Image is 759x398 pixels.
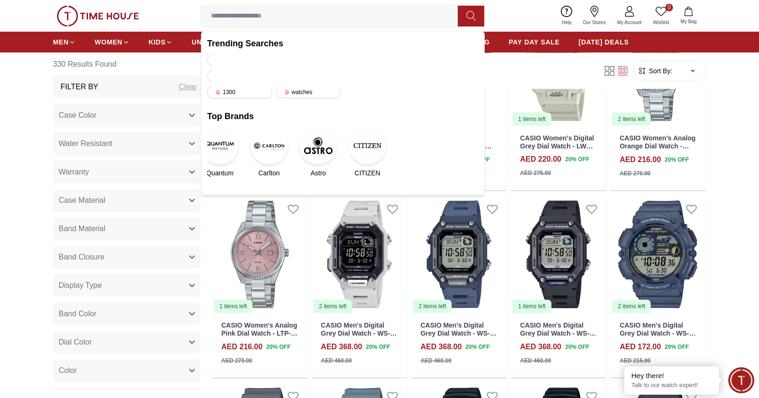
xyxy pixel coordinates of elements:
a: MEN [53,34,76,51]
div: 1 items left [214,300,253,313]
span: 20 % OFF [665,156,689,164]
span: PAY DAY SALE [509,37,560,47]
div: Police [207,54,272,66]
a: CASIO Men's Digital Grey Dial Watch - WS-B1000-2AVDF2 items left [411,195,506,314]
img: ... [57,6,139,26]
button: Band Color [53,303,201,325]
button: Band Material [53,217,201,240]
span: KIDS [148,37,166,47]
button: Warranty [53,161,201,183]
span: Wishlist [649,19,673,26]
span: CITIZEN [355,168,380,178]
span: Our Stores [579,19,610,26]
div: AED 270.00 [221,356,252,365]
h4: AED 172.00 [619,341,661,353]
img: CASIO Men's Digital Grey Dial Watch - WS-B1000-8BVDF [312,195,407,314]
h4: AED 368.00 [321,341,362,353]
h4: AED 220.00 [520,154,561,165]
span: Color [59,365,77,376]
a: UNISEX [192,34,225,51]
a: CASIO Women's Analog Pink Dial Watch - LTP-1302DD-4A1VDF1 items left [212,195,307,314]
div: Hey there! [631,371,712,381]
a: CITIZENCITIZEN [355,127,380,178]
div: AED 460.00 [520,356,551,365]
div: Watch [207,70,272,82]
div: AED 275.00 [520,169,551,177]
div: 2 items left [314,300,352,313]
span: 0 [665,4,673,11]
div: AED 460.00 [321,356,352,365]
img: CASIO Men's Digital Grey Dial Watch - WS-B1000-1AVDF [511,195,606,314]
span: Astro [311,168,326,178]
span: [DATE] DEALS [579,37,629,47]
span: 20 % OFF [665,343,689,351]
span: 20 % OFF [465,343,489,351]
span: WOMEN [95,37,122,47]
a: QuantumQuantum [207,127,233,178]
span: My Bag [677,18,700,25]
a: CarltonCarlton [256,127,282,178]
span: 20 % OFF [366,343,390,351]
img: CITIZEN [349,127,386,164]
button: My Bag [675,5,702,27]
span: Case Color [59,110,96,121]
span: MEN [53,37,69,47]
button: Water Resistant [53,132,201,155]
button: Band Closure [53,246,201,268]
a: CASIO Men's Digital Grey Dial Watch - WS-B1000-1AVDF1 items left [511,195,606,314]
span: Quantum [206,168,234,178]
h6: 330 Results Found [53,53,204,76]
div: Clear [179,81,197,93]
a: 0Wishlist [647,4,675,28]
a: CASIO Men's Digital Grey Dial Watch - WS-B1000-2AVDF [420,321,497,345]
div: watches [276,86,341,98]
div: Chat Widget [728,367,754,393]
button: Sort By: [637,66,672,76]
h4: AED 216.00 [619,154,661,165]
a: PAY DAY SALE [509,34,560,51]
span: Help [558,19,576,26]
span: Water Resistant [59,138,112,149]
span: Band Closure [59,251,105,263]
button: Display Type [53,274,201,297]
span: Band Material [59,223,105,234]
a: CASIO Women's Digital Grey Dial Watch - LWS-2200H-8AVDF [520,134,594,158]
div: 1 items left [513,112,551,126]
img: CASIO Women's Analog Pink Dial Watch - LTP-1302DD-4A1VDF [212,195,307,314]
button: Case Color [53,104,201,127]
div: 2 items left [413,300,452,313]
span: 20 % OFF [266,343,290,351]
div: AED 460.00 [420,356,451,365]
div: AED 215.00 [619,356,650,365]
div: 2 items left [612,112,651,126]
span: 20 % OFF [565,155,589,164]
button: Color [53,359,201,382]
h3: Filter By [61,81,98,93]
span: My Account [613,19,646,26]
div: 1300 [207,86,272,98]
h2: Trending Searches [207,37,479,50]
a: CASIO Men's Digital Grey Dial Watch - WS-1500H-2AVDF [619,321,696,345]
a: CASIO Women's Analog Pink Dial Watch - LTP-1302DD-4A1VDF [221,321,297,345]
p: Talk to our watch expert! [631,381,712,389]
div: 2 items left [612,300,651,313]
span: Dial Color [59,337,92,348]
a: WOMEN [95,34,130,51]
button: Dial Color [53,331,201,354]
h2: Top Brands [207,110,479,123]
h4: AED 368.00 [520,341,561,353]
span: 20 % OFF [565,343,589,351]
img: Astro [299,127,337,164]
a: CASIO Men's Digital Grey Dial Watch - WS-B1000-8BVDF [321,321,397,345]
img: Quantum [201,127,239,164]
a: KIDS [148,34,173,51]
a: [DATE] DEALS [579,34,629,51]
span: Sort By: [647,66,672,76]
div: 1 items left [513,300,551,313]
span: Display Type [59,280,102,291]
span: Carlton [258,168,279,178]
span: Band Color [59,308,96,320]
a: CASIO Men's Digital Grey Dial Watch - WS-B1000-8BVDF2 items left [312,195,407,314]
a: Help [556,4,577,28]
a: Our Stores [577,4,611,28]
